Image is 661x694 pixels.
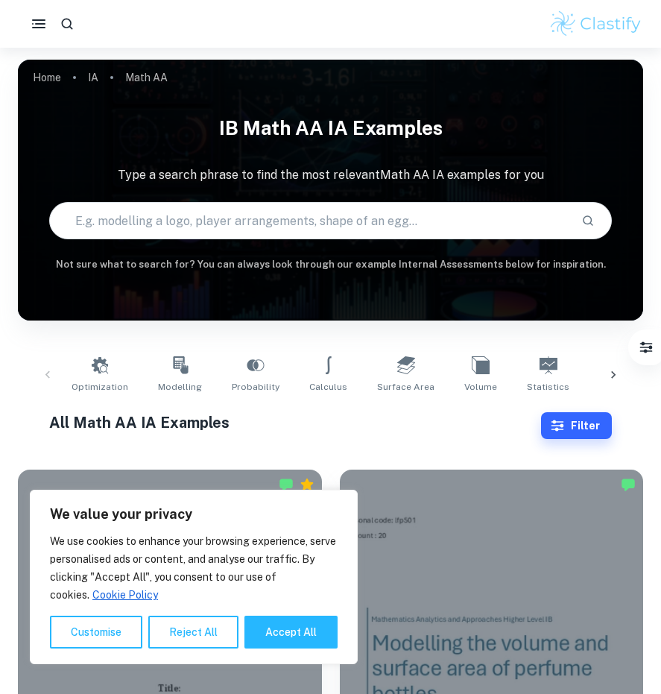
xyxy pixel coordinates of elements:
[158,380,202,394] span: Modelling
[18,166,643,184] p: Type a search phrase to find the most relevant Math AA IA examples for you
[464,380,497,394] span: Volume
[50,200,569,242] input: E.g. modelling a logo, player arrangements, shape of an egg...
[50,616,142,649] button: Customise
[244,616,338,649] button: Accept All
[309,380,347,394] span: Calculus
[300,477,314,492] div: Premium
[279,477,294,492] img: Marked
[88,67,98,88] a: IA
[18,107,643,148] h1: IB Math AA IA examples
[377,380,434,394] span: Surface Area
[148,616,238,649] button: Reject All
[548,9,643,39] img: Clastify logo
[575,208,601,233] button: Search
[527,380,569,394] span: Statistics
[92,588,159,602] a: Cookie Policy
[232,380,279,394] span: Probability
[125,69,168,86] p: Math AA
[33,67,61,88] a: Home
[72,380,128,394] span: Optimization
[50,532,338,604] p: We use cookies to enhance your browsing experience, serve personalised ads or content, and analys...
[541,412,612,439] button: Filter
[50,505,338,523] p: We value your privacy
[631,332,661,362] button: Filter
[49,411,541,434] h1: All Math AA IA Examples
[30,490,358,664] div: We value your privacy
[621,477,636,492] img: Marked
[18,257,643,272] h6: Not sure what to search for? You can always look through our example Internal Assessments below f...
